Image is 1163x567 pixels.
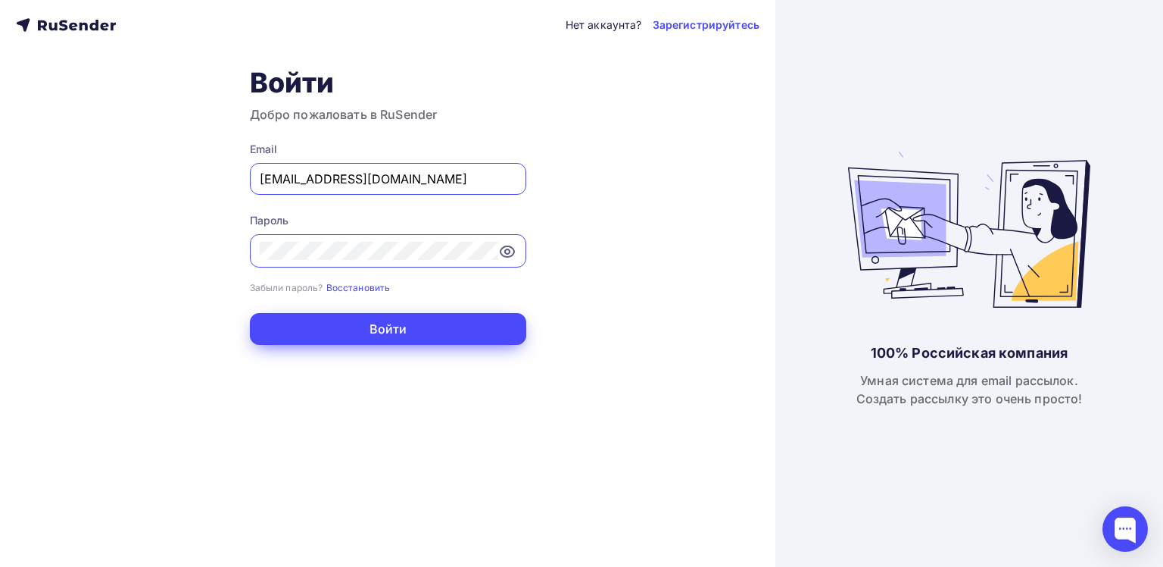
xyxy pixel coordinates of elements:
div: Email [250,142,526,157]
div: Нет аккаунта? [566,17,642,33]
div: Пароль [250,213,526,228]
small: Забыли пароль? [250,282,323,293]
h1: Войти [250,66,526,99]
a: Зарегистрируйтесь [653,17,759,33]
h3: Добро пожаловать в RuSender [250,105,526,124]
div: Умная система для email рассылок. Создать рассылку это очень просто! [856,371,1083,408]
small: Восстановить [326,282,391,293]
input: Укажите свой email [260,170,516,188]
div: 100% Российская компания [871,344,1068,362]
a: Восстановить [326,280,391,293]
button: Войти [250,313,526,345]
